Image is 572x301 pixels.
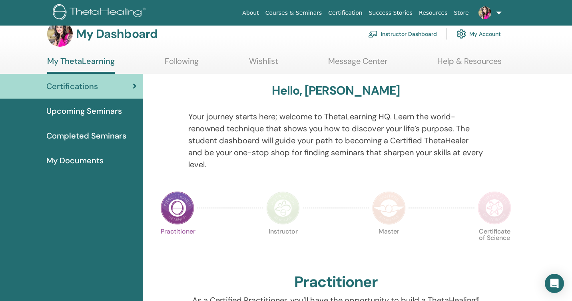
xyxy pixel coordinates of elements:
[328,56,387,72] a: Message Center
[46,130,126,142] span: Completed Seminars
[416,6,451,20] a: Resources
[368,30,378,38] img: chalkboard-teacher.svg
[545,274,564,293] div: Open Intercom Messenger
[46,154,104,166] span: My Documents
[249,56,278,72] a: Wishlist
[325,6,365,20] a: Certification
[161,191,194,225] img: Practitioner
[456,25,501,43] a: My Account
[165,56,199,72] a: Following
[478,6,491,19] img: default.jpg
[372,191,406,225] img: Master
[188,111,484,170] p: Your journey starts here; welcome to ThetaLearning HQ. Learn the world-renowned technique that sh...
[47,21,73,47] img: default.jpg
[46,80,98,92] span: Certifications
[437,56,502,72] a: Help & Resources
[76,27,157,41] h3: My Dashboard
[161,228,194,262] p: Practitioner
[294,273,378,291] h2: Practitioner
[368,25,437,43] a: Instructor Dashboard
[266,228,300,262] p: Instructor
[239,6,262,20] a: About
[266,191,300,225] img: Instructor
[53,4,148,22] img: logo.png
[478,228,511,262] p: Certificate of Science
[46,105,122,117] span: Upcoming Seminars
[47,56,115,74] a: My ThetaLearning
[272,83,400,98] h3: Hello, [PERSON_NAME]
[478,191,511,225] img: Certificate of Science
[372,228,406,262] p: Master
[451,6,472,20] a: Store
[366,6,416,20] a: Success Stories
[456,27,466,41] img: cog.svg
[262,6,325,20] a: Courses & Seminars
